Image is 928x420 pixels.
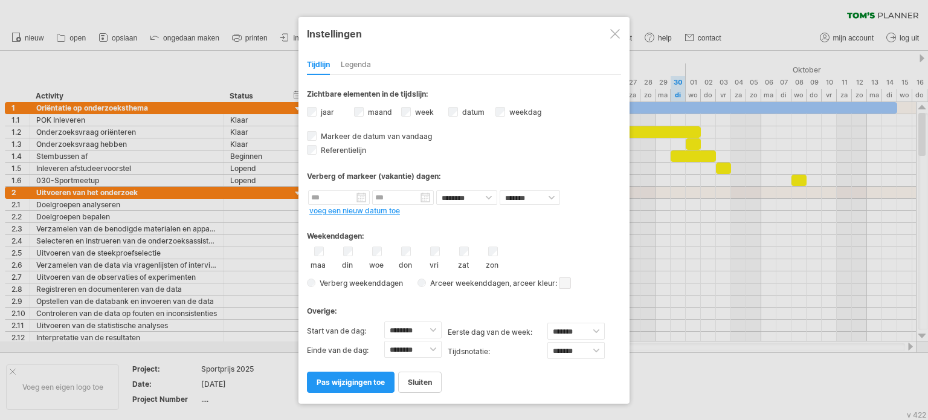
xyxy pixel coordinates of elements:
label: week [413,108,434,117]
label: datum [460,108,485,117]
div: Zichtbare elementen in de tijdslijn: [307,89,621,102]
label: maa [311,258,326,270]
a: voeg een nieuw datum toe [309,206,400,215]
span: Referentielijn [318,146,366,155]
label: woe [369,258,384,270]
span: Verberg weekenddagen [315,279,403,288]
span: sluiten [408,378,432,387]
a: pas wijzigingen toe [307,372,395,393]
div: Overige: [307,295,621,318]
div: Instellingen [307,22,621,44]
span: Arceer weekenddagen [426,279,509,288]
label: Tijdsnotatie: [448,342,547,361]
a: sluiten [398,372,442,393]
div: Weekenddagen: [307,220,621,244]
label: vri [427,258,442,270]
label: zat [456,258,471,270]
label: jaar [318,108,334,117]
span: klik hier om de schaduw kleur aan te passen [559,277,571,289]
span: , arceer kleur: [509,276,571,291]
label: zon [485,258,500,270]
div: Legenda [341,56,371,75]
label: Start van de dag: [307,321,384,341]
span: pas wijzigingen toe [317,378,385,387]
span: Markeer de datum van vandaag [318,132,432,141]
label: weekdag [507,108,541,117]
label: maand [366,108,392,117]
label: Einde van de dag: [307,341,384,360]
div: Verberg of markeer (vakantie) dagen: [307,172,621,181]
label: din [340,258,355,270]
div: Tijdlijn [307,56,330,75]
label: eerste dag van de week: [448,323,547,342]
label: don [398,258,413,270]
